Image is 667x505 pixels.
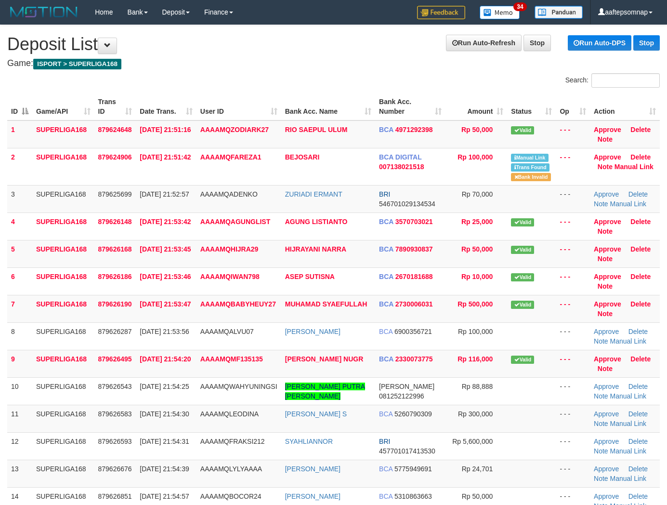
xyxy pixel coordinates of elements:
[379,218,393,226] span: BCA
[594,273,621,280] a: Approve
[598,365,613,372] a: Note
[446,35,522,51] a: Run Auto-Refresh
[200,300,276,308] span: AAAAMQBABYHEUY27
[200,190,258,198] span: AAAAMQADENKO
[32,432,94,460] td: SUPERLIGA168
[32,460,94,487] td: SUPERLIGA168
[98,190,132,198] span: 879625699
[511,356,534,364] span: Valid transaction
[379,190,390,198] span: BRI
[140,465,189,473] span: [DATE] 21:54:39
[200,153,262,161] span: AAAAMQFAREZA1
[630,218,651,226] a: Delete
[556,432,590,460] td: - - -
[594,447,608,455] a: Note
[196,93,281,120] th: User ID: activate to sort column ascending
[462,383,493,390] span: Rp 88,888
[140,328,189,335] span: [DATE] 21:53:56
[379,465,392,473] span: BCA
[200,328,254,335] span: AAAAMQALVU07
[32,267,94,295] td: SUPERLIGA168
[32,322,94,350] td: SUPERLIGA168
[417,6,465,19] img: Feedback.jpg
[379,163,424,171] span: Copy 007138021518 to clipboard
[598,163,613,171] a: Note
[630,355,651,363] a: Delete
[594,218,621,226] a: Approve
[395,245,433,253] span: Copy 7890930837 to clipboard
[94,93,136,120] th: Trans ID: activate to sort column ascending
[379,300,393,308] span: BCA
[200,218,270,226] span: AAAAMQAGUNGLIST
[594,465,619,473] a: Approve
[7,35,660,54] h1: Deposit List
[461,126,493,133] span: Rp 50,000
[598,282,613,290] a: Note
[394,465,432,473] span: Copy 5775949691 to clipboard
[394,328,432,335] span: Copy 6900356721 to clipboard
[140,126,191,133] span: [DATE] 21:51:16
[523,35,551,51] a: Stop
[556,322,590,350] td: - - -
[394,410,432,418] span: Copy 5260790309 to clipboard
[375,93,445,120] th: Bank Acc. Number: activate to sort column ascending
[535,6,583,19] img: panduan.png
[285,300,367,308] a: MUHAMAD SYAEFULLAH
[630,273,651,280] a: Delete
[507,93,556,120] th: Status: activate to sort column ascending
[458,300,493,308] span: Rp 500,000
[7,59,660,68] h4: Game:
[7,432,32,460] td: 12
[511,246,534,254] span: Valid transaction
[379,200,435,208] span: Copy 546701029134534 to clipboard
[556,93,590,120] th: Op: activate to sort column ascending
[32,405,94,432] td: SUPERLIGA168
[556,213,590,240] td: - - -
[7,240,32,267] td: 5
[594,337,608,345] a: Note
[598,255,613,263] a: Note
[7,120,32,148] td: 1
[285,273,335,280] a: ASEP SUTISNA
[200,410,259,418] span: AAAAMQLEODINA
[98,328,132,335] span: 879626287
[630,300,651,308] a: Delete
[140,273,191,280] span: [DATE] 21:53:46
[7,295,32,322] td: 7
[379,126,393,133] span: BCA
[452,438,493,445] span: Rp 5,600,000
[98,492,132,500] span: 879626851
[480,6,520,19] img: Button%20Memo.svg
[458,328,493,335] span: Rp 100,000
[379,245,393,253] span: BCA
[140,355,191,363] span: [DATE] 21:54:20
[285,438,333,445] a: SYAHLIANNOR
[285,245,346,253] a: HIJRAYANI NARRA
[200,438,265,445] span: AAAAMQFRAKSI212
[98,355,132,363] span: 879626495
[200,245,259,253] span: AAAAMQHIJRA29
[136,93,196,120] th: Date Trans.: activate to sort column ascending
[628,383,648,390] a: Delete
[140,218,191,226] span: [DATE] 21:53:42
[610,392,647,400] a: Manual Link
[511,126,534,134] span: Valid transaction
[630,126,651,133] a: Delete
[285,410,347,418] a: [PERSON_NAME] S
[140,300,191,308] span: [DATE] 21:53:47
[98,218,132,226] span: 879626148
[556,267,590,295] td: - - -
[556,120,590,148] td: - - -
[285,218,348,226] a: AGUNG LISTIANTO
[594,392,608,400] a: Note
[7,148,32,185] td: 2
[594,300,621,308] a: Approve
[556,295,590,322] td: - - -
[379,355,393,363] span: BCA
[98,153,132,161] span: 879624906
[32,240,94,267] td: SUPERLIGA168
[630,245,651,253] a: Delete
[200,273,260,280] span: AAAAMQIWAN798
[610,447,647,455] a: Manual Link
[556,240,590,267] td: - - -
